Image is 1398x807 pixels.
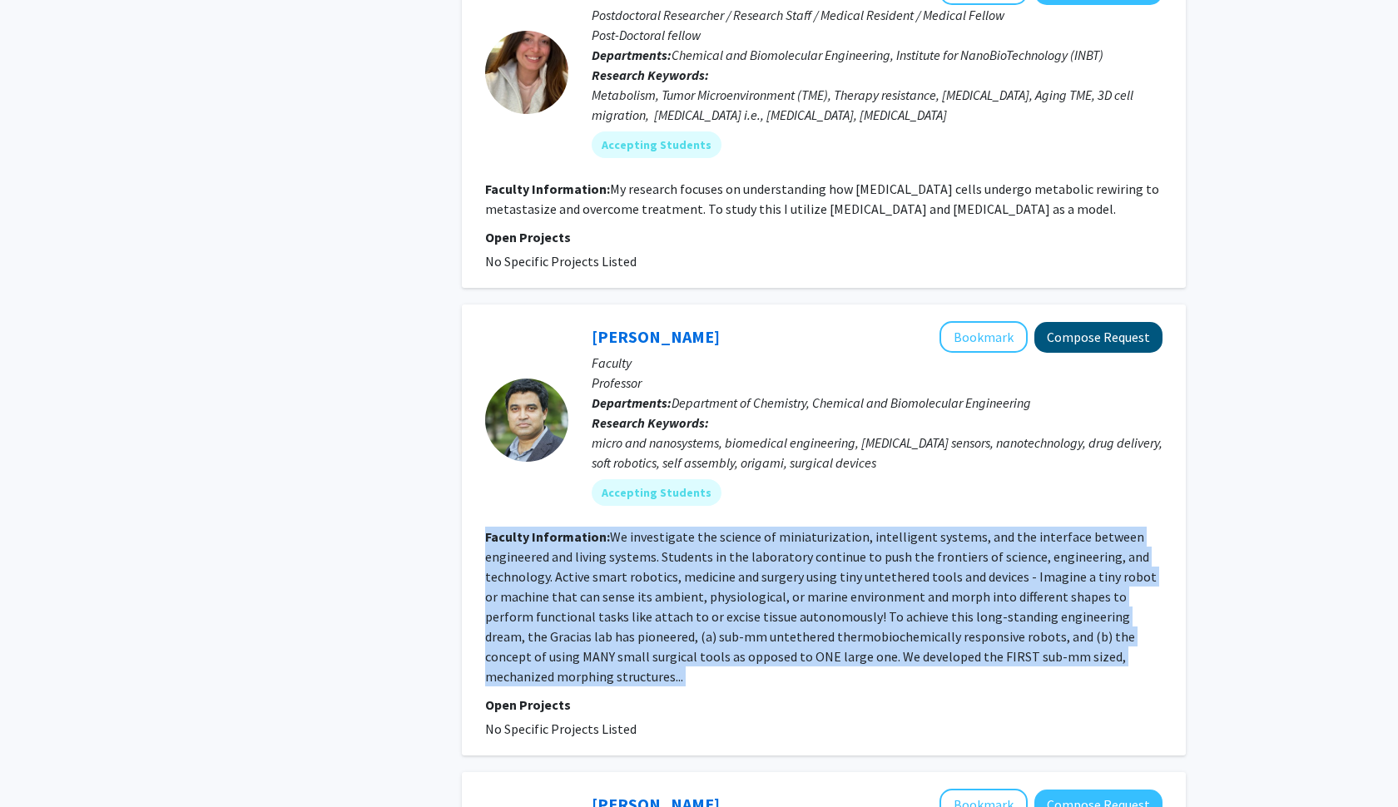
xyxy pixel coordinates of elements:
p: Postdoctoral Researcher / Research Staff / Medical Resident / Medical Fellow [592,5,1163,25]
span: No Specific Projects Listed [485,253,637,270]
b: Faculty Information: [485,181,610,197]
p: Open Projects [485,695,1163,715]
b: Faculty Information: [485,528,610,545]
p: Post-Doctoral fellow [592,25,1163,45]
b: Departments: [592,394,672,411]
fg-read-more: We investigate the science of miniaturization, intelligent systems, and the interface between eng... [485,528,1157,685]
p: Open Projects [485,227,1163,247]
iframe: Chat [12,732,71,795]
fg-read-more: My research focuses on understanding how [MEDICAL_DATA] cells undergo metabolic rewiring to metas... [485,181,1159,217]
p: Faculty [592,353,1163,373]
a: [PERSON_NAME] [592,326,720,347]
span: No Specific Projects Listed [485,720,637,737]
button: Add David Gracias to Bookmarks [939,321,1028,353]
div: micro and nanosystems, biomedical engineering, [MEDICAL_DATA] sensors, nanotechnology, drug deliv... [592,433,1163,473]
b: Research Keywords: [592,67,709,83]
button: Compose Request to David Gracias [1034,322,1163,353]
p: Professor [592,373,1163,393]
b: Research Keywords: [592,414,709,431]
mat-chip: Accepting Students [592,131,721,158]
b: Departments: [592,47,672,63]
div: Metabolism, Tumor Microenvironment (TME), Therapy resistance, [MEDICAL_DATA], Aging TME, 3D cell ... [592,85,1163,125]
span: Chemical and Biomolecular Engineering, Institute for NanoBioTechnology (INBT) [672,47,1103,63]
span: Department of Chemistry, Chemical and Biomolecular Engineering [672,394,1031,411]
mat-chip: Accepting Students [592,479,721,506]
